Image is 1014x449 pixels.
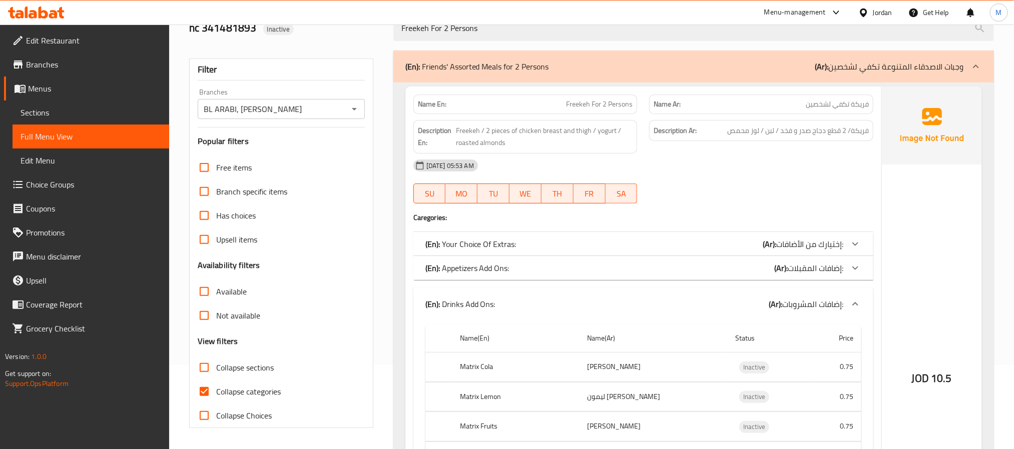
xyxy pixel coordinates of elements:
[449,186,473,201] span: MO
[873,7,892,18] div: Jordan
[21,106,161,118] span: Sections
[763,236,776,251] b: (Ar):
[445,183,477,203] button: MO
[456,124,633,149] span: Freekeh / 2 pieces of chicken breast and thigh / yogurt / roasted almonds
[216,285,247,297] span: Available
[4,220,169,244] a: Promotions
[815,60,964,72] p: وجبات الاصدقاء المتنوعة تكفي لشخصين
[26,202,161,214] span: Coupons
[26,274,161,286] span: Upsell
[815,59,828,74] b: (Ar):
[776,236,843,251] span: إختيارك من الأضافات:
[931,368,952,388] span: 10.5
[405,59,420,74] b: (En):
[393,15,994,41] input: search
[216,209,256,221] span: Has choices
[413,212,873,222] h4: Caregories:
[198,135,365,147] h3: Popular filters
[4,268,169,292] a: Upsell
[739,421,769,432] span: Inactive
[418,124,454,149] strong: Description En:
[418,99,446,109] strong: Name En:
[413,288,873,320] div: (En): Drinks Add Ons:(Ar):إضافات المشروبات:
[216,385,281,397] span: Collapse categories
[198,335,238,347] h3: View filters
[21,154,161,166] span: Edit Menu
[4,244,169,268] a: Menu disclaimer
[579,382,727,411] td: [PERSON_NAME] ليمون
[216,233,257,245] span: Upsell items
[546,186,570,201] span: TH
[882,86,982,164] img: Ae5nvW7+0k+MAAAAAElFTkSuQmCC
[774,260,788,275] b: (Ar):
[4,172,169,196] a: Choice Groups
[26,34,161,46] span: Edit Restaurant
[811,412,861,441] td: 0.75
[727,324,810,352] th: Status
[198,59,365,80] div: Filter
[13,124,169,148] a: Full Menu View
[727,124,869,137] span: فريكة/ 2 قطع دجاج صدر و فخد / لبن / لوز محمص
[606,183,638,203] button: SA
[13,148,169,172] a: Edit Menu
[477,183,510,203] button: TU
[5,377,69,390] a: Support.OpsPlatform
[425,298,495,310] p: Drinks Add Ons:
[542,183,574,203] button: TH
[216,161,252,173] span: Free items
[788,260,843,275] span: إضافات المقبلات:
[347,102,361,116] button: Open
[422,161,478,170] span: [DATE] 05:53 AM
[514,186,538,201] span: WE
[481,186,505,201] span: TU
[418,186,442,201] span: SU
[4,196,169,220] a: Coupons
[28,82,161,94] span: Menus
[216,361,274,373] span: Collapse sections
[5,367,51,380] span: Get support on:
[263,24,294,34] span: Inactive
[393,50,994,82] div: (En): Friends' Assorted Meals for 2 Persons(Ar):وجبات الاصدقاء المتنوعة تكفي لشخصين
[739,361,769,373] span: Inactive
[811,324,861,352] th: Price
[405,60,549,72] p: Friends' Assorted Meals for 2 Persons
[26,178,161,190] span: Choice Groups
[216,309,260,321] span: Not available
[26,226,161,238] span: Promotions
[31,350,47,363] span: 1.0.0
[413,232,873,256] div: (En): Your Choice Of Extras:(Ar):إختيارك من الأضافات:
[739,361,769,373] div: Inactive
[654,99,681,109] strong: Name Ar:
[4,28,169,52] a: Edit Restaurant
[452,412,579,441] th: Matrix Fruits
[189,20,381,35] h2: nc 341481893
[413,256,873,280] div: (En): Appetizers Add Ons:(Ar):إضافات المقبلات:
[263,23,294,35] div: Inactive
[912,368,929,388] span: JOD
[574,183,606,203] button: FR
[566,99,633,109] span: Freekeh For 2 Persons
[806,99,869,109] span: فريكة تكفي لشخصين
[4,316,169,340] a: Grocery Checklist
[21,130,161,142] span: Full Menu View
[739,391,769,402] span: Inactive
[579,352,727,382] td: [PERSON_NAME]
[26,58,161,70] span: Branches
[578,186,602,201] span: FR
[425,260,440,275] b: (En):
[510,183,542,203] button: WE
[425,238,517,250] p: Your Choice Of Extras:
[4,76,169,100] a: Menus
[769,296,782,311] b: (Ar):
[198,259,260,271] h3: Availability filters
[452,352,579,382] th: Matrix Cola
[811,382,861,411] td: 0.75
[452,324,579,352] th: Name(En)
[216,185,287,197] span: Branch specific items
[654,124,697,137] strong: Description Ar:
[13,100,169,124] a: Sections
[425,236,440,251] b: (En):
[610,186,634,201] span: SA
